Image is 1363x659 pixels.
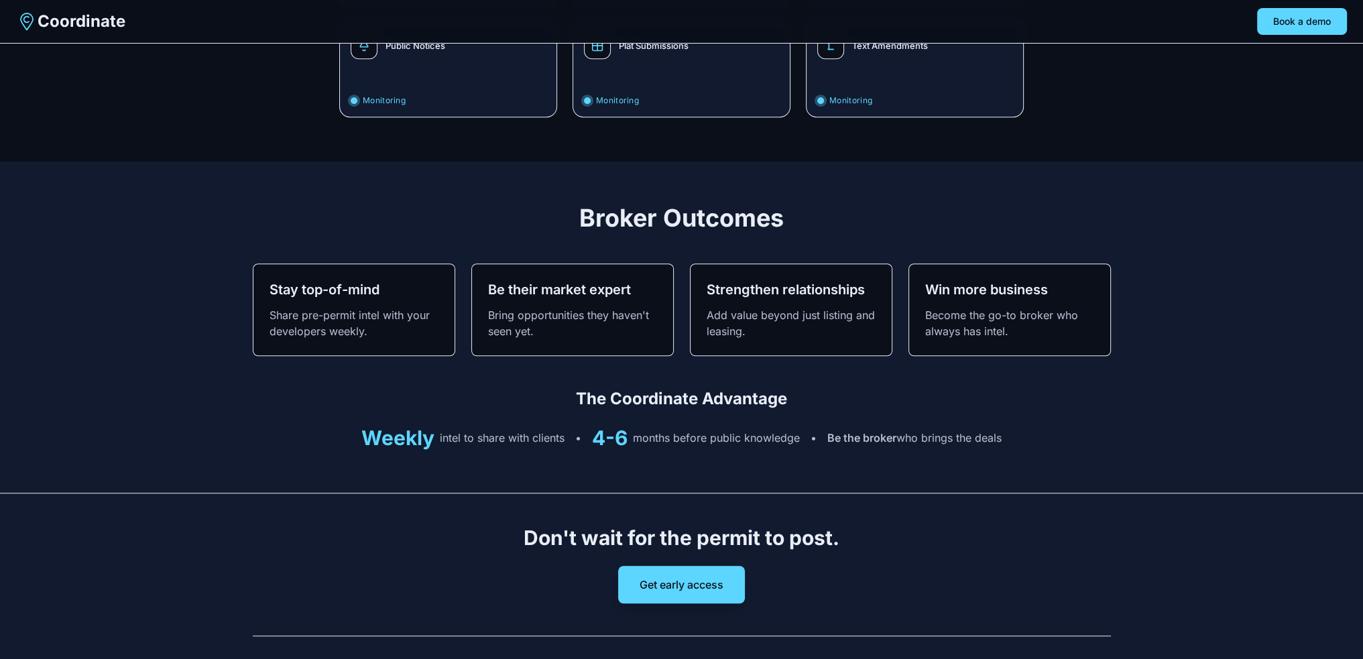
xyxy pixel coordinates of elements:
[596,95,639,106] span: Monitoring
[707,307,876,339] p: Add value beyond just listing and leasing.
[253,388,1111,410] h3: The Coordinate Advantage
[925,280,1094,299] h3: Win more business
[575,430,581,446] div: •
[488,307,657,339] p: Bring opportunities they haven't seen yet.
[440,430,565,446] span: intel to share with clients
[619,40,689,51] span: Plat Submissions
[707,280,876,299] h3: Strengthen relationships
[253,526,1111,550] h2: Don't wait for the permit to post.
[925,307,1094,339] p: Become the go-to broker who always has intel.
[16,11,125,32] a: Coordinate
[829,95,872,106] span: Monitoring
[270,307,438,339] p: Share pre-permit intel with your developers weekly.
[1257,8,1347,35] button: Book a demo
[811,430,817,446] div: •
[592,426,628,450] span: 4-6
[16,11,38,32] img: Coordinate
[852,40,928,51] span: Text Amendments
[270,280,438,299] h3: Stay top-of-mind
[253,204,1111,231] h2: Broker Outcomes
[361,426,434,450] span: Weekly
[618,566,745,603] button: Get early access
[363,95,406,106] span: Monitoring
[386,40,445,51] span: Public Notices
[488,280,657,299] h3: Be their market expert
[827,431,896,444] span: Be the broker
[38,11,125,32] span: Coordinate
[633,430,800,446] span: months before public knowledge
[827,430,1002,446] div: who brings the deals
